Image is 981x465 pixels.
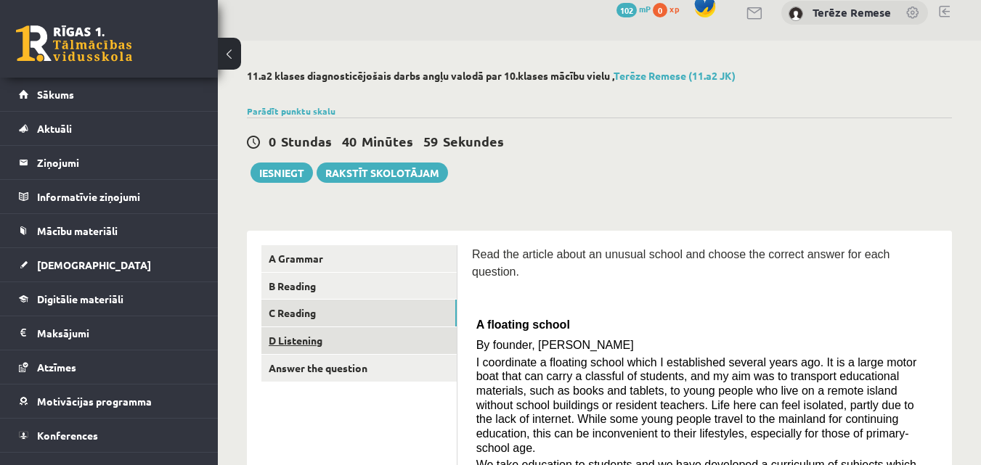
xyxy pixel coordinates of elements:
span: 102 [616,3,637,17]
span: Aktuāli [37,122,72,135]
a: Aktuāli [19,112,200,145]
a: Sākums [19,78,200,111]
a: [DEMOGRAPHIC_DATA] [19,248,200,281]
legend: Ziņojumi [37,146,200,179]
span: 59 [423,133,438,149]
a: D Listening [261,327,457,354]
a: B Reading [261,273,457,300]
a: 0 xp [653,3,686,15]
a: Atzīmes [19,350,200,384]
a: Maksājumi [19,316,200,350]
a: Parādīt punktu skalu [247,105,335,117]
a: 102 mP [616,3,651,15]
a: Motivācijas programma [19,384,200,418]
span: Digitālie materiāli [37,292,123,305]
a: Mācību materiāli [19,214,200,247]
a: Rakstīt skolotājam [317,162,448,183]
span: Motivācijas programma [37,395,152,408]
span: 0 [269,133,276,149]
span: Konferences [37,429,98,442]
span: Mācību materiāli [37,224,118,237]
span: xp [669,3,679,15]
span: By founder, [PERSON_NAME] [476,339,634,351]
a: C Reading [261,300,457,326]
a: Ziņojumi [19,146,200,179]
span: 0 [653,3,667,17]
a: Terēze Remese (11.a2 JK) [614,69,736,82]
span: Minūtes [362,133,413,149]
img: Terēze Remese [789,7,803,21]
span: [DEMOGRAPHIC_DATA] [37,258,151,271]
span: I coordinate a floating school which I established several years ago. It is a large motor boat th... [476,356,917,454]
a: Rīgas 1. Tālmācības vidusskola [16,25,132,62]
a: Konferences [19,419,200,452]
a: Informatīvie ziņojumi [19,180,200,213]
h2: 11.a2 klases diagnosticējošais darbs angļu valodā par 10.klases mācību vielu , [247,70,952,82]
a: A Grammar [261,245,457,272]
legend: Maksājumi [37,316,200,350]
span: 40 [342,133,357,149]
span: A floating school [476,318,570,331]
span: Sekundes [443,133,504,149]
span: Read the article about an unusual school and choose the correct answer for each question. [472,248,890,278]
span: Sākums [37,88,74,101]
button: Iesniegt [251,162,313,183]
legend: Informatīvie ziņojumi [37,180,200,213]
span: Atzīmes [37,361,76,374]
a: Digitālie materiāli [19,282,200,316]
span: Stundas [281,133,332,149]
a: Answer the question [261,355,457,382]
a: Terēze Remese [813,5,891,20]
span: mP [639,3,651,15]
